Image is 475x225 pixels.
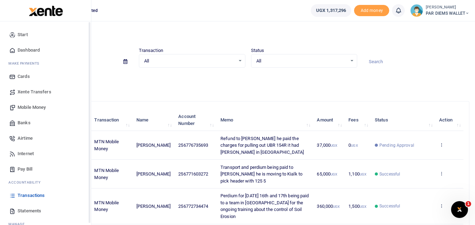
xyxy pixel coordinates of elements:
[28,8,63,13] a: logo-small logo-large logo-large
[29,6,63,16] img: logo-large
[18,47,40,54] span: Dashboard
[6,203,85,219] a: Statements
[311,4,351,17] a: UGX 1,317,296
[348,143,358,148] span: 0
[136,204,171,209] span: [PERSON_NAME]
[426,5,469,11] small: [PERSON_NAME]
[354,5,389,16] li: Toup your wallet
[136,143,171,148] span: [PERSON_NAME]
[14,180,40,185] span: countability
[6,115,85,131] a: Banks
[354,7,389,13] a: Add money
[410,4,423,17] img: profile-user
[12,61,39,66] span: ake Payments
[6,58,85,69] li: M
[6,100,85,115] a: Mobile Money
[136,171,171,177] span: [PERSON_NAME]
[348,204,366,209] span: 1,500
[363,56,469,68] input: Search
[18,88,51,95] span: Xente Transfers
[220,136,304,155] span: Refund to [PERSON_NAME] he paid the charges for pulling out UBR 154R it had [PERSON_NAME] in [GEO...
[144,58,235,65] span: All
[27,30,469,38] h4: Transactions
[6,27,85,42] a: Start
[6,161,85,177] a: Pay Bill
[178,204,208,209] span: 256772734474
[18,150,34,157] span: Internet
[18,119,31,126] span: Banks
[354,5,389,16] span: Add money
[18,31,28,38] span: Start
[317,171,337,177] span: 65,000
[94,139,119,151] span: MTN Mobile Money
[94,168,119,180] span: MTN Mobile Money
[330,172,337,176] small: UGX
[174,109,217,131] th: Account Number: activate to sort column ascending
[6,84,85,100] a: Xente Transfers
[220,165,302,184] span: Transport and perdium being paid to [PERSON_NAME] he is moving to Kialk to pick header with 125 5
[94,200,119,212] span: MTN Mobile Money
[317,143,337,148] span: 37,000
[6,146,85,161] a: Internet
[410,4,469,17] a: profile-user [PERSON_NAME] PAR DIEMS WALLET
[308,4,354,17] li: Wallet ballance
[27,76,469,84] p: Download
[139,47,163,54] label: Transaction
[451,201,468,218] iframe: Intercom live chat
[379,203,400,209] span: Successful
[360,172,366,176] small: UGX
[133,109,175,131] th: Name: activate to sort column ascending
[217,109,313,131] th: Memo: activate to sort column ascending
[379,142,414,148] span: Pending Approval
[345,109,371,131] th: Fees: activate to sort column ascending
[18,73,30,80] span: Cards
[6,177,85,188] li: Ac
[348,171,366,177] span: 1,100
[360,205,366,209] small: UGX
[426,10,469,16] span: PAR DIEMS WALLET
[379,171,400,177] span: Successful
[178,171,208,177] span: 256771603272
[251,47,264,54] label: Status
[18,166,32,173] span: Pay Bill
[6,131,85,146] a: Airtime
[6,188,85,203] a: Transactions
[220,193,309,219] span: Perdium for [DATE] 16th and 17th being paid to a team in [GEOGRAPHIC_DATA] for the ongoing traini...
[316,7,346,14] span: UGX 1,317,296
[6,69,85,84] a: Cards
[313,109,345,131] th: Amount: activate to sort column ascending
[6,42,85,58] a: Dashboard
[90,109,132,131] th: Transaction: activate to sort column ascending
[317,204,340,209] span: 360,000
[18,192,45,199] span: Transactions
[435,109,463,131] th: Action: activate to sort column ascending
[371,109,435,131] th: Status: activate to sort column ascending
[330,144,337,147] small: UGX
[18,104,46,111] span: Mobile Money
[18,207,41,214] span: Statements
[466,201,471,207] span: 1
[333,205,340,209] small: UGX
[256,58,347,65] span: All
[351,144,358,147] small: UGX
[178,143,208,148] span: 256776735693
[18,135,33,142] span: Airtime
